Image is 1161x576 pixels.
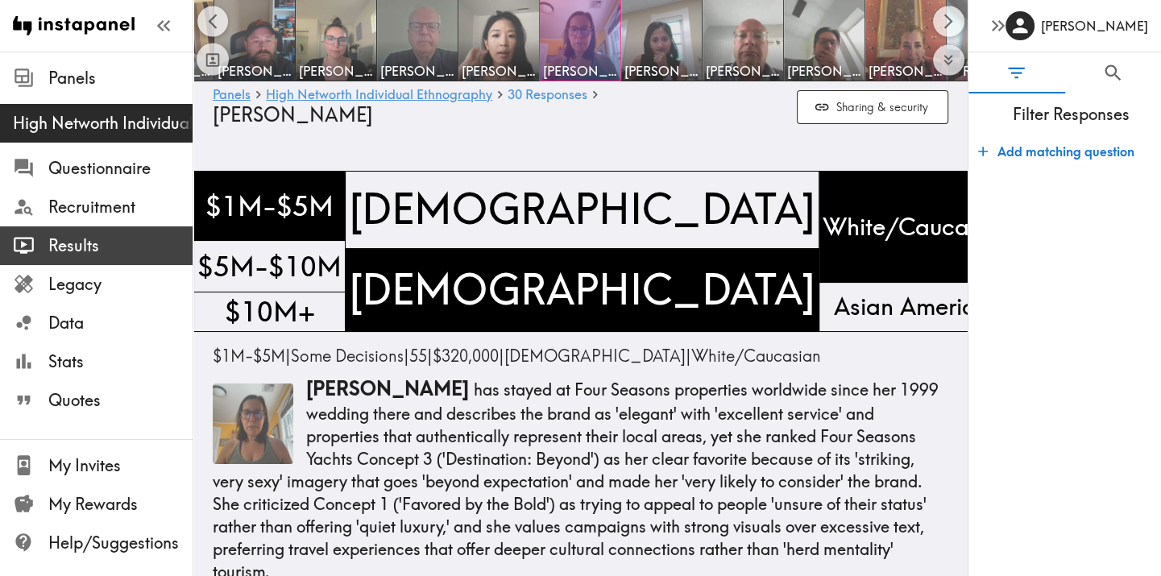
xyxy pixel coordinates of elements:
[299,62,373,80] span: [PERSON_NAME]
[222,289,318,334] span: $10M+
[787,62,861,80] span: [PERSON_NAME]
[797,90,948,125] button: Sharing & security
[48,273,193,296] span: Legacy
[13,112,193,135] span: High Networth Individual Ethnography
[48,532,193,554] span: Help/Suggestions
[831,287,1006,326] span: Asian American
[291,346,409,366] span: |
[691,346,821,366] span: White/Caucasian
[213,102,373,126] span: [PERSON_NAME]
[409,346,427,366] span: 55
[48,389,193,412] span: Quotes
[968,52,1065,93] button: Filter Responses
[933,6,964,37] button: Scroll right
[48,454,193,477] span: My Invites
[213,88,251,103] a: Panels
[409,346,433,366] span: |
[933,44,964,76] button: Expand to show all items
[48,234,193,257] span: Results
[213,346,291,366] span: |
[266,88,492,103] a: High Networth Individual Ethnography
[819,207,1016,247] span: White/Caucasian
[218,62,292,80] span: [PERSON_NAME]
[504,346,686,366] span: [DEMOGRAPHIC_DATA]
[291,346,404,366] span: Some Decisions
[380,62,454,80] span: [PERSON_NAME]
[543,62,617,80] span: [PERSON_NAME]
[706,62,780,80] span: [PERSON_NAME]
[433,346,504,366] span: |
[194,244,345,288] span: $5M-$10M
[202,184,337,228] span: $1M-$5M
[48,196,193,218] span: Recruitment
[869,62,943,80] span: [PERSON_NAME]
[48,157,193,180] span: Questionnaire
[306,376,469,400] span: [PERSON_NAME]
[48,312,193,334] span: Data
[508,88,587,103] a: 30 Responses
[433,346,499,366] span: $320,000
[213,346,285,366] span: $1M-$5M
[624,62,699,80] span: [PERSON_NAME]
[972,135,1141,168] button: Add matching question
[346,177,819,242] span: [DEMOGRAPHIC_DATA]
[1102,62,1124,84] span: Search
[197,44,229,76] button: Toggle between responses and questions
[346,258,819,322] span: [DEMOGRAPHIC_DATA]
[1041,17,1148,35] h6: [PERSON_NAME]
[48,350,193,373] span: Stats
[48,67,193,89] span: Panels
[462,62,536,80] span: [PERSON_NAME]
[197,6,229,37] button: Scroll left
[213,383,293,464] img: Thumbnail
[504,346,691,366] span: |
[981,103,1161,126] span: Filter Responses
[508,88,587,101] span: 30 Responses
[48,493,193,516] span: My Rewards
